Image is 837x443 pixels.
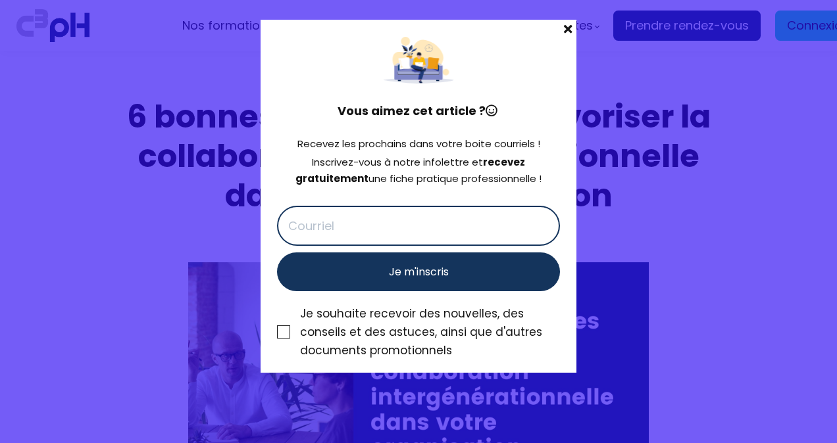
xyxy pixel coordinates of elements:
[277,252,560,291] button: Je m'inscris
[277,154,560,187] div: Inscrivez-vous à notre infolettre et une fiche pratique professionnelle !
[277,136,560,152] div: Recevez les prochains dans votre boite courriels !
[277,206,560,246] input: Courriel
[483,155,525,169] strong: recevez
[295,172,368,185] strong: gratuitement
[277,102,560,120] h4: Vous aimez cet article ?
[389,264,449,280] span: Je m'inscris
[7,414,141,443] iframe: chat widget
[300,304,560,360] div: Je souhaite recevoir des nouvelles, des conseils et des astuces, ainsi que d'autres documents pro...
